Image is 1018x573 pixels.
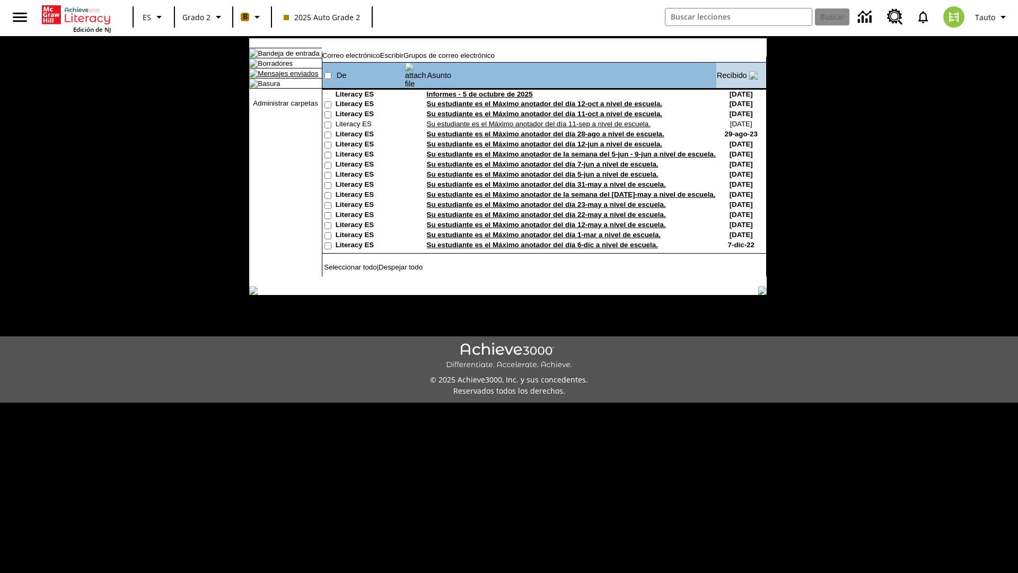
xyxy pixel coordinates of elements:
nobr: [DATE] [730,100,753,108]
img: table_footer_right.gif [758,286,767,295]
span: B [243,10,248,23]
a: Seleccionar todo [324,263,376,271]
img: folder_icon.gif [249,59,258,67]
img: Achieve3000 Differentiate Accelerate Achieve [446,343,572,370]
a: Su estudiante es el Máximo anotador del día 7-jun a nivel de escuela. [427,160,659,168]
a: Asunto [427,71,452,80]
td: Literacy ES [336,180,405,190]
img: avatar image [943,6,964,28]
span: ES [143,12,151,23]
td: Literacy ES [336,140,405,150]
a: Su estudiante es el Máximo anotador de la semana del [DATE]-may a nivel de escuela. [427,190,716,198]
a: Su estudiante es el Máximo anotador de la semana del 5-jun - 9-jun a nivel de escuela. [427,150,716,158]
img: arrow_down.gif [749,71,758,80]
a: Su estudiante es el Máximo anotador del día 5-jun a nivel de escuela. [427,170,659,178]
nobr: 29-ago-23 [725,130,758,138]
nobr: [DATE] [730,180,753,188]
button: Abrir el menú lateral [4,2,36,33]
a: Grupos de correo electrónico [403,51,495,59]
nobr: [DATE] [730,90,753,98]
a: Informes - 5 de octubre de 2025 [427,90,533,98]
a: Recibido [717,71,747,80]
td: Literacy ES [336,170,405,180]
a: Notificaciones [909,3,937,31]
nobr: 7-dic-22 [728,241,754,249]
td: Literacy ES [336,211,405,221]
a: De [337,71,347,80]
img: folder_icon_pick.gif [249,49,258,57]
td: Literacy ES [336,231,405,241]
nobr: [DATE] [730,211,753,219]
button: Lenguaje: ES, Selecciona un idioma [137,7,171,27]
a: Su estudiante es el Máximo anotador del día 28-ago a nivel de escuela. [427,130,664,138]
button: Grado: Grado 2, Elige un grado [178,7,229,27]
span: 2025 Auto Grade 2 [284,12,360,23]
img: folder_icon.gif [249,69,258,77]
nobr: [DATE] [730,120,752,128]
a: Mensajes enviados [258,70,318,77]
nobr: [DATE] [730,231,753,239]
td: Literacy ES [336,90,405,100]
a: Basura [258,80,280,88]
td: Literacy ES [336,130,405,140]
nobr: [DATE] [730,170,753,178]
img: black_spacer.gif [322,276,767,277]
button: Perfil/Configuración [971,7,1014,27]
input: Buscar campo [665,8,812,25]
a: Despejar todo [379,263,423,271]
nobr: [DATE] [730,221,753,229]
span: Grado 2 [182,12,210,23]
td: | [322,263,455,271]
td: Literacy ES [336,221,405,231]
a: Su estudiante es el Máximo anotador del día 12-oct a nivel de escuela. [427,100,662,108]
a: Borradores [258,59,293,67]
td: Literacy ES [336,241,405,251]
nobr: [DATE] [730,190,753,198]
a: Su estudiante es el Máximo anotador del día 12-may a nivel de escuela. [427,221,666,229]
td: Literacy ES [336,190,405,201]
nobr: [DATE] [730,110,753,118]
a: Su estudiante es el Máximo anotador del día 6-dic a nivel de escuela. [427,241,658,249]
td: Literacy ES [336,201,405,211]
nobr: [DATE] [730,201,753,209]
a: Centro de recursos, Se abrirá en una pestaña nueva. [881,3,909,31]
a: Administrar carpetas [253,99,318,107]
a: Su estudiante es el Máximo anotador del día 11-sep a nivel de escuela. [427,120,651,128]
td: Literacy ES [336,100,405,110]
a: Su estudiante es el Máximo anotador del día 1-mar a nivel de escuela. [427,231,661,239]
span: Tauto [975,12,995,23]
a: Su estudiante es el Máximo anotador del día 31-may a nivel de escuela. [427,180,666,188]
td: Literacy ES [336,110,405,120]
a: Escribir [380,51,403,59]
td: Literacy ES [336,160,405,170]
img: folder_icon.gif [249,79,258,88]
a: Bandeja de entrada [258,49,319,57]
nobr: [DATE] [730,140,753,148]
span: Edición de NJ [73,25,111,33]
a: Su estudiante es el Máximo anotador del día 12-jun a nivel de escuela. [427,140,662,148]
td: Literacy ES [336,150,405,160]
a: Su estudiante es el Máximo anotador del día 23-may a nivel de escuela. [427,201,666,209]
a: Centro de información [852,3,881,32]
button: Boost El color de la clase es anaranjado claro. Cambiar el color de la clase. [236,7,268,27]
div: Portada [42,3,111,33]
img: attach file [405,63,426,88]
button: Escoja un nuevo avatar [937,3,971,31]
a: Correo electrónico [322,51,380,59]
img: table_footer_left.gif [249,286,258,295]
nobr: [DATE] [730,150,753,158]
nobr: [DATE] [730,160,753,168]
a: Su estudiante es el Máximo anotador del día 22-may a nivel de escuela. [427,211,666,219]
td: Literacy ES [336,120,405,130]
a: Su estudiante es el Máximo anotador del día 11-oct a nivel de escuela. [427,110,662,118]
